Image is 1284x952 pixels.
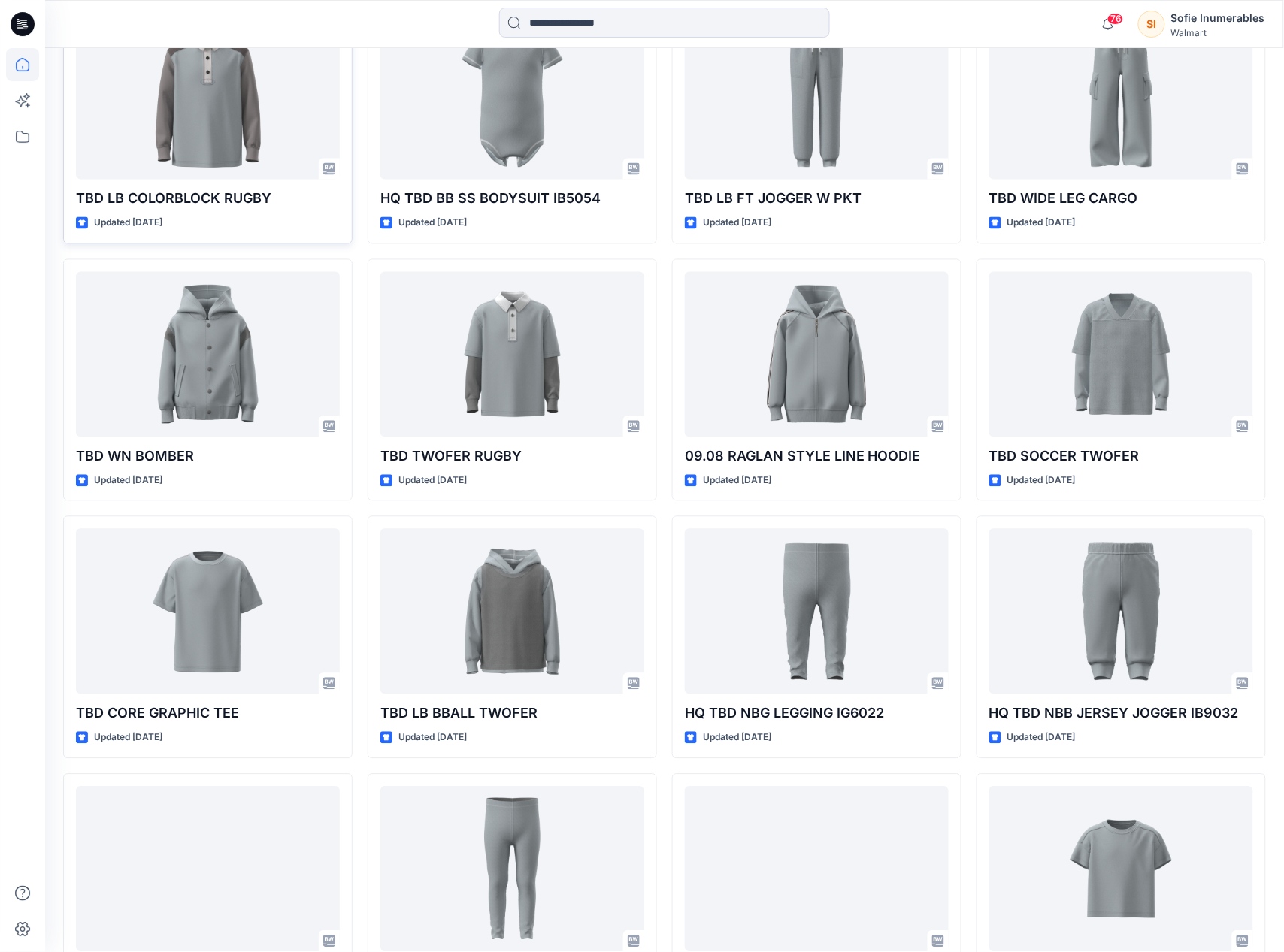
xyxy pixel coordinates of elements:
[94,473,162,489] p: Updated [DATE]
[380,529,644,694] a: TBD LB BBALL TWOFER
[1007,730,1076,746] p: Updated [DATE]
[94,730,162,746] p: Updated [DATE]
[989,787,1253,952] a: TBDHQ_SS GRAPHIC TEE_LG7002
[1007,473,1076,489] p: Updated [DATE]
[1007,216,1076,231] p: Updated [DATE]
[76,272,340,437] a: TBD WN BOMBER
[380,14,644,180] a: HQ TBD BB SS BODYSUIT IB5054
[989,189,1253,210] p: TBD WIDE LEG CARGO
[398,473,467,489] p: Updated [DATE]
[76,446,340,467] p: TBD WN BOMBER
[76,14,340,180] a: TBD LB COLORBLOCK RUGBY
[685,272,949,437] a: 09.08 RAGLAN STYLE LINE HOODIE
[685,529,949,694] a: HQ TBD NBG LEGGING IG6022
[76,189,340,210] p: TBD LB COLORBLOCK RUGBY
[76,703,340,724] p: TBD CORE GRAPHIC TEE
[380,787,644,952] a: TBDHQ_TG LEGGING
[1171,27,1265,38] div: Walmart
[380,189,644,210] p: HQ TBD BB SS BODYSUIT IB5054
[94,216,162,231] p: Updated [DATE]
[989,272,1253,437] a: TBD SOCCER TWOFER
[703,473,771,489] p: Updated [DATE]
[1171,9,1265,27] div: Sofie Inumerables
[380,703,644,724] p: TBD LB BBALL TWOFER
[1107,13,1124,25] span: 76
[703,216,771,231] p: Updated [DATE]
[685,446,949,467] p: 09.08 RAGLAN STYLE LINE HOODIE
[398,730,467,746] p: Updated [DATE]
[1138,11,1165,38] div: SI
[380,272,644,437] a: TBD TWOFER RUGBY
[398,216,467,231] p: Updated [DATE]
[703,730,771,746] p: Updated [DATE]
[685,787,949,952] a: TBDHQ_TG LS TEE_tg2023
[989,14,1253,180] a: TBD WIDE LEG CARGO
[989,446,1253,467] p: TBD SOCCER TWOFER
[76,787,340,952] a: TBDHQ_TG SS TEE
[989,529,1253,694] a: HQ TBD NBB JERSEY JOGGER IB9032
[989,703,1253,724] p: HQ TBD NBB JERSEY JOGGER IB9032
[685,703,949,724] p: HQ TBD NBG LEGGING IG6022
[685,14,949,180] a: TBD LB FT JOGGER W PKT
[380,446,644,467] p: TBD TWOFER RUGBY
[76,529,340,694] a: TBD CORE GRAPHIC TEE
[685,189,949,210] p: TBD LB FT JOGGER W PKT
